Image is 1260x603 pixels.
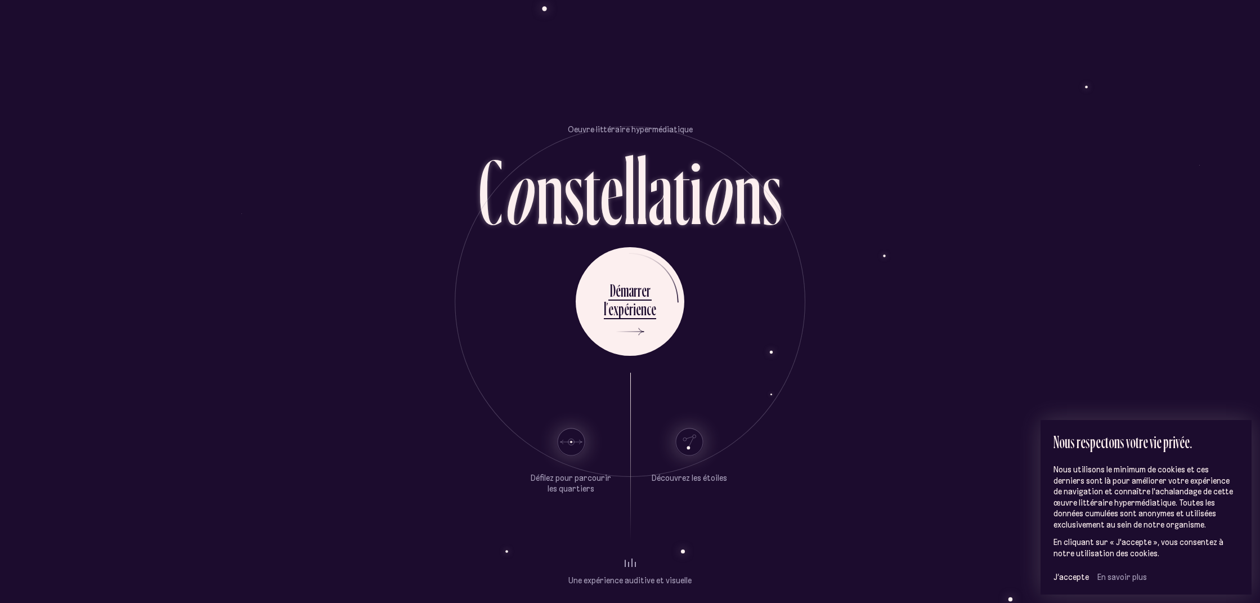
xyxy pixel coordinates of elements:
[1053,572,1089,582] button: J’accepte
[613,298,618,320] div: x
[503,145,536,238] div: o
[568,575,692,587] p: Une expérience auditive et visuelle
[604,298,606,320] div: l
[629,298,633,320] div: r
[536,145,564,238] div: n
[633,298,636,320] div: i
[564,145,584,238] div: s
[638,279,642,301] div: r
[641,298,647,320] div: n
[648,145,673,238] div: a
[701,145,734,238] div: o
[610,279,616,301] div: D
[647,298,651,320] div: c
[624,298,629,320] div: é
[1097,572,1147,582] a: En savoir plus
[629,279,634,301] div: a
[647,279,651,301] div: r
[600,145,624,238] div: e
[642,279,647,301] div: e
[606,298,608,320] div: ’
[673,145,690,238] div: t
[636,145,648,238] div: l
[636,298,641,320] div: e
[624,145,636,238] div: l
[568,124,693,135] p: Oeuvre littéraire hypermédiatique
[1053,464,1239,530] p: Nous utilisons le minimum de cookies et ces derniers sont là pour améliorer votre expérience de n...
[616,279,621,301] div: é
[529,473,613,495] p: Défilez pour parcourir les quartiers
[652,473,727,484] p: Découvrez les étoiles
[608,298,613,320] div: e
[1053,432,1239,451] h2: Nous respectons votre vie privée.
[618,298,624,320] div: p
[1053,537,1239,559] p: En cliquant sur « J'accepte », vous consentez à notre utilisation des cookies.
[621,279,629,301] div: m
[762,145,782,238] div: s
[478,145,503,238] div: C
[651,298,656,320] div: e
[584,145,600,238] div: t
[690,145,702,238] div: i
[634,279,638,301] div: r
[576,247,684,356] button: Démarrerl’expérience
[734,145,762,238] div: n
